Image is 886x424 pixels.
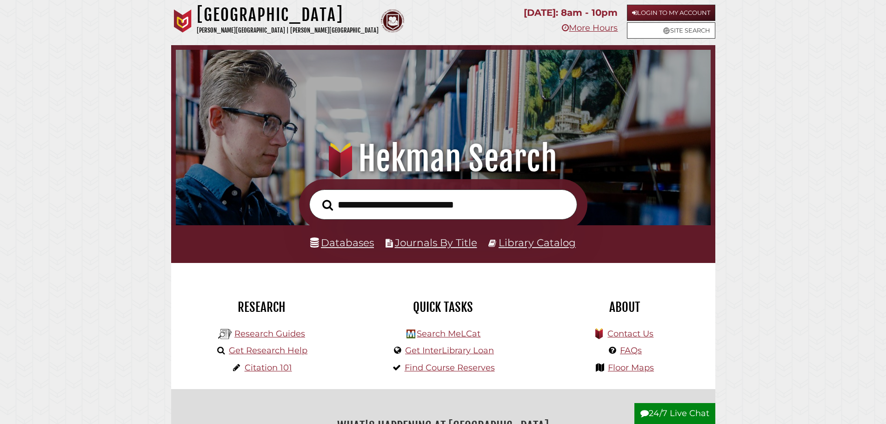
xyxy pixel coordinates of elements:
a: Get Research Help [229,345,307,356]
h2: Research [178,299,346,315]
a: Library Catalog [499,236,576,249]
a: Research Guides [234,329,305,339]
i: Search [322,199,333,211]
a: Get InterLibrary Loan [405,345,494,356]
h2: About [541,299,708,315]
p: [DATE]: 8am - 10pm [524,5,618,21]
img: Hekman Library Logo [406,330,415,338]
a: Find Course Reserves [405,363,495,373]
img: Calvin Theological Seminary [381,9,404,33]
a: FAQs [620,345,642,356]
button: Search [318,197,338,214]
a: Search MeLCat [417,329,480,339]
h2: Quick Tasks [360,299,527,315]
a: Site Search [627,22,715,39]
p: [PERSON_NAME][GEOGRAPHIC_DATA] | [PERSON_NAME][GEOGRAPHIC_DATA] [197,25,379,36]
img: Hekman Library Logo [218,327,232,341]
a: Login to My Account [627,5,715,21]
a: More Hours [562,23,618,33]
h1: Hekman Search [189,138,697,179]
img: Calvin University [171,9,194,33]
h1: [GEOGRAPHIC_DATA] [197,5,379,25]
a: Journals By Title [395,236,477,249]
a: Contact Us [607,329,653,339]
a: Citation 101 [245,363,292,373]
a: Floor Maps [608,363,654,373]
a: Databases [310,236,374,249]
